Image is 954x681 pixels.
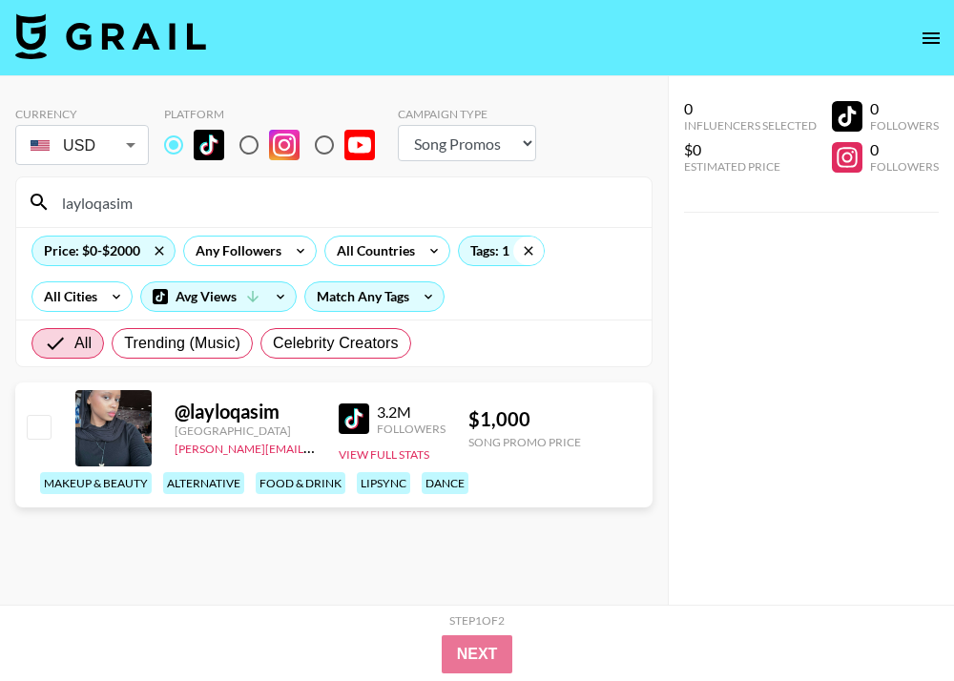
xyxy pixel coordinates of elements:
img: TikTok [194,130,224,160]
div: Influencers Selected [684,118,817,133]
div: Estimated Price [684,159,817,174]
div: @ layloqasim [175,400,316,423]
a: [PERSON_NAME][EMAIL_ADDRESS][DOMAIN_NAME] [175,438,457,456]
div: All Cities [32,282,101,311]
img: YouTube [344,130,375,160]
div: makeup & beauty [40,472,152,494]
button: open drawer [912,19,950,57]
div: Tags: 1 [459,237,544,265]
div: Any Followers [184,237,285,265]
img: Instagram [269,130,300,160]
div: Match Any Tags [305,282,444,311]
input: Search by User Name [51,187,640,217]
div: alternative [163,472,244,494]
div: lipsync [357,472,410,494]
div: dance [422,472,468,494]
div: food & drink [256,472,345,494]
div: Followers [377,422,446,436]
div: Step 1 of 2 [449,613,505,628]
button: View Full Stats [339,447,429,462]
div: Platform [164,107,390,121]
div: Campaign Type [398,107,536,121]
div: $ 1,000 [468,407,581,431]
div: Avg Views [141,282,296,311]
div: 0 [870,140,939,159]
button: Next [442,635,513,673]
div: USD [19,129,145,162]
div: Currency [15,107,149,121]
img: TikTok [339,403,369,434]
div: 0 [684,99,817,118]
div: 3.2M [377,402,446,422]
span: Celebrity Creators [273,332,399,355]
span: Trending (Music) [124,332,240,355]
span: All [74,332,92,355]
img: Grail Talent [15,13,206,59]
div: Price: $0-$2000 [32,237,175,265]
div: $0 [684,140,817,159]
iframe: Drift Widget Chat Controller [859,586,931,658]
div: Song Promo Price [468,435,581,449]
div: [GEOGRAPHIC_DATA] [175,423,316,438]
div: Followers [870,159,939,174]
div: Followers [870,118,939,133]
div: All Countries [325,237,419,265]
div: 0 [870,99,939,118]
